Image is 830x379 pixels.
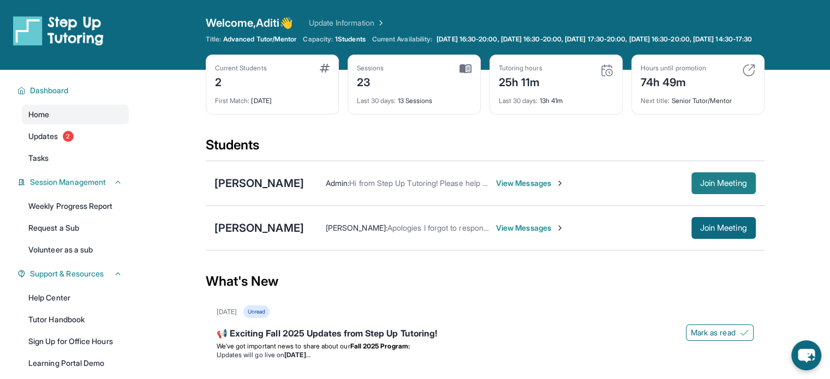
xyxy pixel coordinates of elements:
button: chat-button [791,340,821,370]
span: Welcome, Aditi 👋 [206,15,294,31]
span: 1 Students [335,35,366,44]
div: [PERSON_NAME] [214,220,304,236]
span: Dashboard [30,85,69,96]
span: Last 30 days : [357,97,396,105]
button: Join Meeting [691,172,756,194]
div: [DATE] [215,90,330,105]
a: Weekly Progress Report [22,196,129,216]
button: Mark as read [686,324,754,341]
button: Session Management [26,177,122,188]
div: Unread [243,305,270,318]
div: Hours until promotion [641,64,706,73]
a: Help Center [22,288,129,308]
span: [DATE] 16:30-20:00, [DATE] 16:30-20:00, [DATE] 17:30-20:00, [DATE] 16:30-20:00, [DATE] 14:30-17:30 [437,35,752,44]
li: Updates will go live on [217,351,754,359]
span: Mark as read [691,327,736,338]
div: [DATE] [217,308,237,316]
span: Title: [206,35,221,44]
span: Updates [28,131,58,142]
a: Update Information [309,17,385,28]
img: card [742,64,755,77]
a: Updates2 [22,127,129,146]
button: Join Meeting [691,217,756,239]
img: Chevron Right [374,17,385,28]
button: Dashboard [26,85,122,96]
div: 2 [215,73,267,90]
span: Support & Resources [30,268,104,279]
div: What's New [206,257,765,305]
div: [PERSON_NAME] [214,176,304,191]
span: Current Availability: [372,35,432,44]
img: card [320,64,330,73]
a: [DATE] 16:30-20:00, [DATE] 16:30-20:00, [DATE] 17:30-20:00, [DATE] 16:30-20:00, [DATE] 14:30-17:30 [434,35,754,44]
span: Join Meeting [700,180,747,187]
div: 13 Sessions [357,90,471,105]
span: Join Meeting [700,225,747,231]
span: View Messages [496,222,564,233]
button: Support & Resources [26,268,122,279]
a: Home [22,105,129,124]
div: 📢 Exciting Fall 2025 Updates from Step Up Tutoring! [217,327,754,342]
div: 25h 11m [499,73,542,90]
span: View Messages [496,178,564,189]
span: Home [28,109,49,120]
div: Students [206,136,765,160]
div: Senior Tutor/Mentor [641,90,755,105]
div: Tutoring hours [499,64,542,73]
div: 13h 41m [499,90,613,105]
span: [PERSON_NAME] : [326,223,387,232]
div: Current Students [215,64,267,73]
span: Session Management [30,177,106,188]
span: Next title : [641,97,670,105]
div: 74h 49m [641,73,706,90]
img: Mark as read [740,328,749,337]
img: logo [13,15,104,46]
span: Tasks [28,153,49,164]
span: First Match : [215,97,250,105]
strong: Fall 2025 Program: [350,342,410,350]
a: Tasks [22,148,129,168]
span: Admin : [326,178,349,188]
a: Sign Up for Office Hours [22,332,129,351]
div: 23 [357,73,384,90]
span: Advanced Tutor/Mentor [223,35,296,44]
a: Tutor Handbook [22,310,129,329]
a: Request a Sub [22,218,129,238]
span: 2 [63,131,74,142]
a: Volunteer as a sub [22,240,129,260]
span: We’ve got important news to share about our [217,342,350,350]
strong: [DATE] [284,351,310,359]
img: Chevron-Right [556,179,564,188]
img: card [459,64,471,74]
span: Capacity: [303,35,333,44]
a: Learning Portal Demo [22,353,129,373]
div: Sessions [357,64,384,73]
img: Chevron-Right [556,224,564,232]
img: card [600,64,613,77]
span: Last 30 days : [499,97,538,105]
